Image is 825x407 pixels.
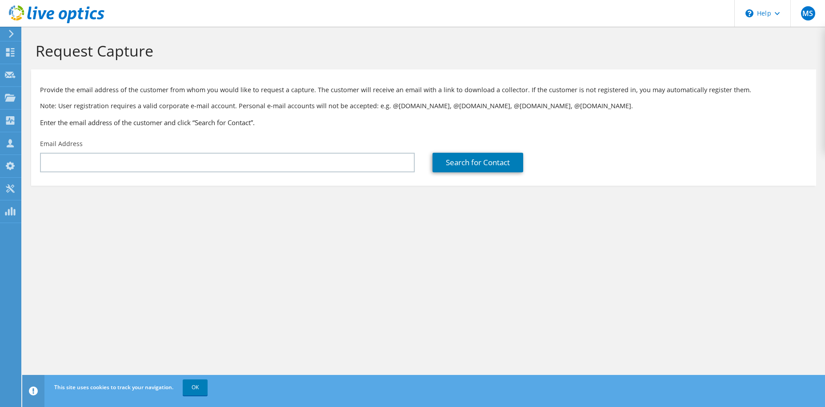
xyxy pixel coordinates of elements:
[40,118,807,127] h3: Enter the email address of the customer and click “Search for Contact”.
[745,9,753,17] svg: \n
[54,383,173,391] span: This site uses cookies to track your navigation.
[40,85,807,95] p: Provide the email address of the customer from whom you would like to request a capture. The cust...
[183,379,208,395] a: OK
[40,101,807,111] p: Note: User registration requires a valid corporate e-mail account. Personal e-mail accounts will ...
[40,139,83,148] label: Email Address
[433,153,523,172] a: Search for Contact
[801,6,815,20] span: MS
[36,41,807,60] h1: Request Capture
